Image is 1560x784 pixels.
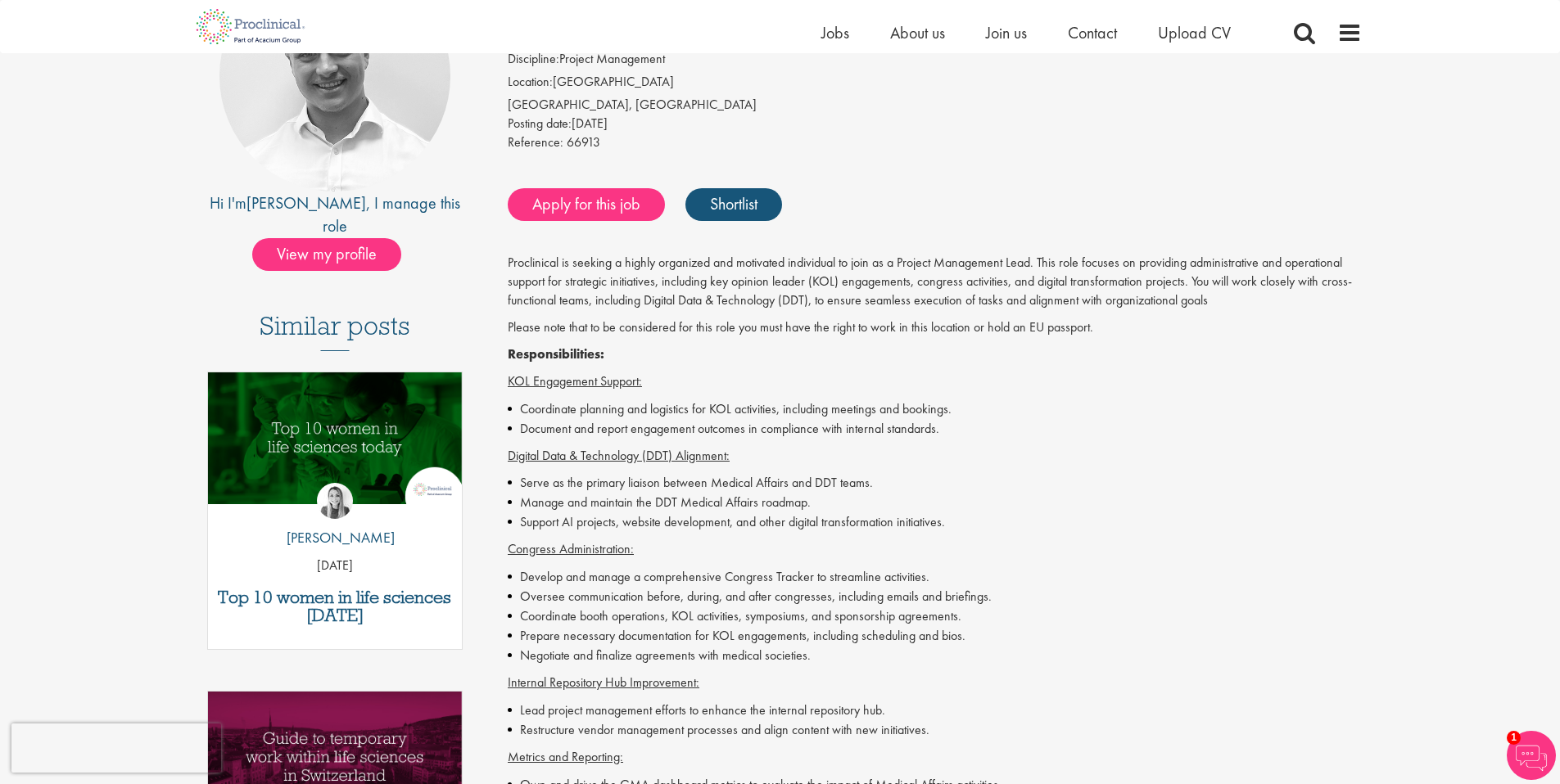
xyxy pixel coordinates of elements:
[508,493,1362,512] li: Manage and maintain the DDT Medical Affairs roadmap.
[274,527,395,548] p: [PERSON_NAME]
[208,556,463,575] p: [DATE]
[508,674,699,691] span: Internal Repository Hub Improvement:
[508,587,1362,606] li: Oversee communication before, during, and after congresses, including emails and briefings.
[317,483,353,519] img: Hannah Burke
[508,115,1362,133] div: [DATE]
[11,723,221,773] iframe: reCAPTCHA
[216,588,454,624] a: Top 10 women in life sciences [DATE]
[208,372,463,517] a: Link to a post
[246,192,366,214] a: [PERSON_NAME]
[986,22,1027,43] a: Join us
[508,188,665,221] a: Apply for this job
[508,626,1362,646] li: Prepare necessary documentation for KOL engagements, including scheduling and bios.
[508,399,1362,419] li: Coordinate planning and logistics for KOL activities, including meetings and bookings.
[508,567,1362,587] li: Develop and manage a comprehensive Congress Tracker to streamline activities.
[252,241,418,263] a: View my profile
[508,748,623,765] span: Metrics and Reporting:
[508,133,563,152] label: Reference:
[508,372,642,390] span: KOL Engagement Support:
[508,720,1362,740] li: Restructure vendor management processes and align content with new initiatives.
[208,372,463,504] img: Top 10 women in life sciences today
[685,188,782,221] a: Shortlist
[508,701,1362,720] li: Lead project management efforts to enhance the internal repository hub.
[821,22,849,43] a: Jobs
[567,133,600,151] span: 66913
[508,419,1362,439] li: Document and report engagement outcomes in compliance with internal standards.
[508,540,634,557] span: Congress Administration:
[508,254,1362,310] p: Proclinical is seeking a highly organized and motivated individual to join as a Project Managemen...
[508,318,1362,337] p: Please note that to be considered for this role you must have the right to work in this location ...
[508,96,1362,115] div: [GEOGRAPHIC_DATA], [GEOGRAPHIC_DATA]
[1158,22,1231,43] a: Upload CV
[508,447,730,464] span: Digital Data & Technology (DDT) Alignment:
[199,191,472,238] div: Hi I'm , I manage this role
[508,50,559,69] label: Discipline:
[508,473,1362,493] li: Serve as the primary liaison between Medical Affairs and DDT teams.
[252,238,401,271] span: View my profile
[508,73,1362,96] li: [GEOGRAPHIC_DATA]
[260,312,410,351] h3: Similar posts
[890,22,945,43] a: About us
[1507,731,1521,745] span: 1
[508,345,604,363] strong: Responsibilities:
[508,606,1362,626] li: Coordinate booth operations, KOL activities, symposiums, and sponsorship agreements.
[1068,22,1117,43] a: Contact
[508,73,553,92] label: Location:
[1507,731,1556,780] img: Chatbot
[274,483,395,556] a: Hannah Burke [PERSON_NAME]
[508,646,1362,665] li: Negotiate and finalize agreements with medical societies.
[508,115,572,132] span: Posting date:
[508,50,1362,73] li: Project Management
[508,512,1362,532] li: Support AI projects, website development, and other digital transformation initiatives.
